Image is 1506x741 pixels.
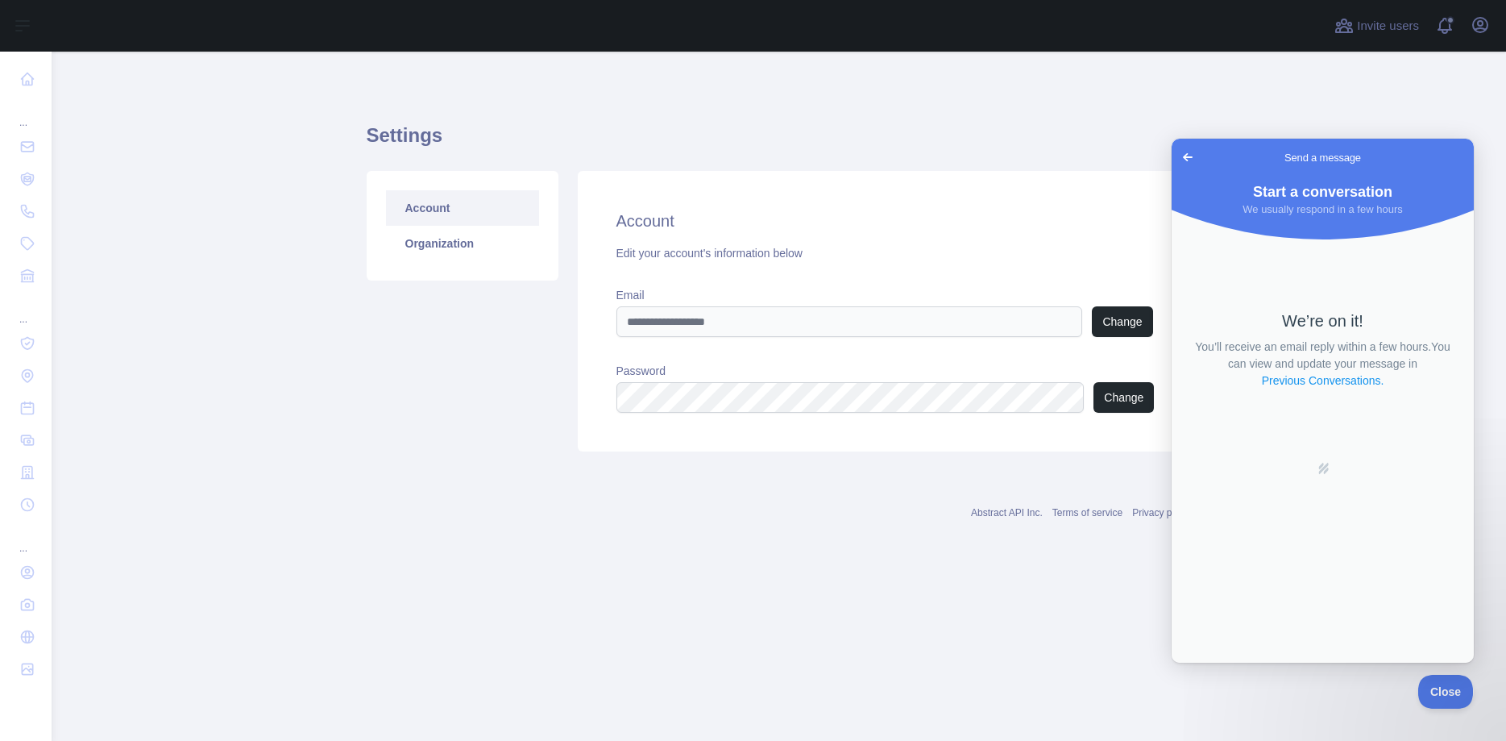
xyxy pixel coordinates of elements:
a: Terms of service [1052,507,1122,518]
label: Password [616,363,1153,379]
a: Previous Conversations. [89,234,214,251]
button: Invite users [1331,13,1422,39]
iframe: Help Scout Beacon - Live Chat, Contact Form, and Knowledge Base [1172,139,1474,663]
button: Change [1093,382,1154,413]
span: We usually respond in a few hours [71,65,230,77]
a: Powered by Help Scout [145,323,158,336]
span: You’ll receive an email reply within a few hours. You can view and update your message in [23,202,278,248]
div: ... [13,522,39,555]
div: ... [13,97,39,129]
span: Start a conversation [81,45,221,61]
iframe: Help Scout Beacon - Close [1418,675,1474,709]
a: Organization [386,226,539,261]
label: Email [616,287,1153,303]
div: We’re on it! [21,173,281,192]
span: Go back [6,9,26,28]
a: Privacy policy [1132,507,1191,518]
div: ... [13,293,39,326]
span: Send a message [113,11,189,27]
div: Edit your account's information below [616,245,1153,261]
button: Change [1092,306,1152,337]
h2: Account [616,210,1153,232]
span: Invite users [1357,17,1419,35]
a: Abstract API Inc. [971,507,1043,518]
h1: Settings [367,123,1192,161]
a: Account [386,190,539,226]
